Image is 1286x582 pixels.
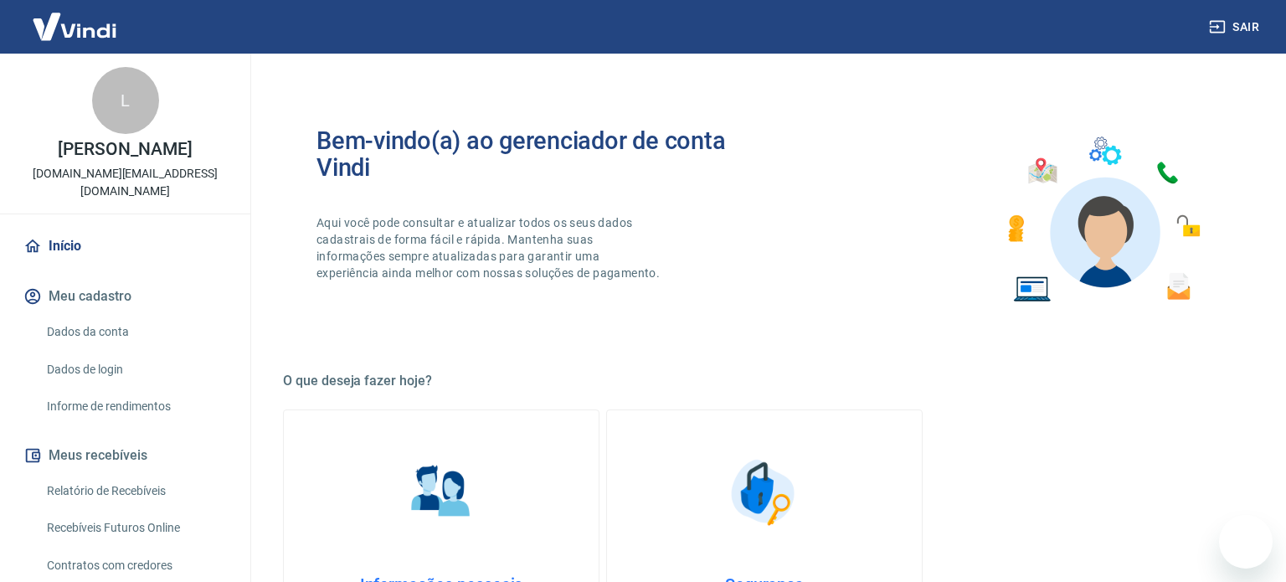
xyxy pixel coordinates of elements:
[40,511,230,545] a: Recebíveis Futuros Online
[283,373,1246,389] h5: O que deseja fazer hoje?
[58,141,192,158] p: [PERSON_NAME]
[316,214,663,281] p: Aqui você pode consultar e atualizar todos os seus dados cadastrais de forma fácil e rápida. Mant...
[399,451,483,534] img: Informações pessoais
[1206,12,1266,43] button: Sair
[92,67,159,134] div: L
[20,228,230,265] a: Início
[20,278,230,315] button: Meu cadastro
[20,1,129,52] img: Vindi
[40,389,230,424] a: Informe de rendimentos
[40,353,230,387] a: Dados de login
[993,127,1212,312] img: Imagem de um avatar masculino com diversos icones exemplificando as funcionalidades do gerenciado...
[20,437,230,474] button: Meus recebíveis
[40,474,230,508] a: Relatório de Recebíveis
[1219,515,1273,569] iframe: Botão para abrir a janela de mensagens
[316,127,764,181] h2: Bem-vindo(a) ao gerenciador de conta Vindi
[723,451,806,534] img: Segurança
[40,315,230,349] a: Dados da conta
[13,165,237,200] p: [DOMAIN_NAME][EMAIL_ADDRESS][DOMAIN_NAME]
